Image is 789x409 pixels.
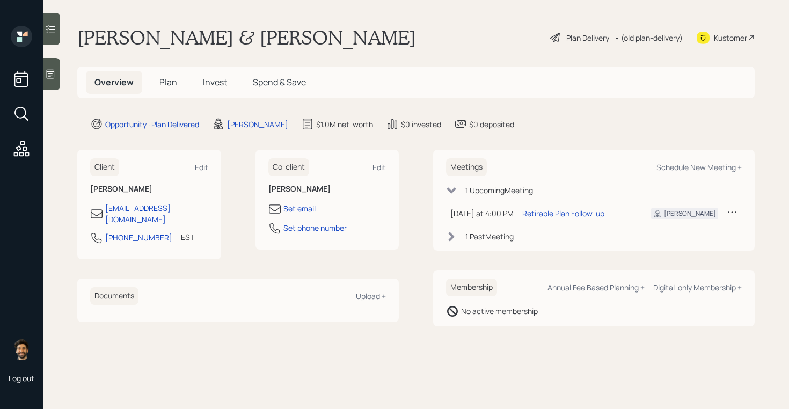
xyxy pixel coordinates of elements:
[372,162,386,172] div: Edit
[268,185,386,194] h6: [PERSON_NAME]
[90,158,119,176] h6: Client
[446,279,497,296] h6: Membership
[714,32,747,43] div: Kustomer
[446,158,487,176] h6: Meetings
[547,282,645,293] div: Annual Fee Based Planning +
[94,76,134,88] span: Overview
[268,158,309,176] h6: Co-client
[195,162,208,172] div: Edit
[105,202,208,225] div: [EMAIL_ADDRESS][DOMAIN_NAME]
[465,185,533,196] div: 1 Upcoming Meeting
[450,208,514,219] div: [DATE] at 4:00 PM
[283,222,347,233] div: Set phone number
[159,76,177,88] span: Plan
[283,203,316,214] div: Set email
[653,282,742,293] div: Digital-only Membership +
[77,26,416,49] h1: [PERSON_NAME] & [PERSON_NAME]
[90,185,208,194] h6: [PERSON_NAME]
[461,305,538,317] div: No active membership
[656,162,742,172] div: Schedule New Meeting +
[522,208,604,219] div: Retirable Plan Follow-up
[316,119,373,130] div: $1.0M net-worth
[105,232,172,243] div: [PHONE_NUMBER]
[401,119,441,130] div: $0 invested
[566,32,609,43] div: Plan Delivery
[11,339,32,360] img: eric-schwartz-headshot.png
[469,119,514,130] div: $0 deposited
[105,119,199,130] div: Opportunity · Plan Delivered
[9,373,34,383] div: Log out
[203,76,227,88] span: Invest
[664,209,716,218] div: [PERSON_NAME]
[356,291,386,301] div: Upload +
[615,32,683,43] div: • (old plan-delivery)
[227,119,288,130] div: [PERSON_NAME]
[465,231,514,242] div: 1 Past Meeting
[181,231,194,243] div: EST
[253,76,306,88] span: Spend & Save
[90,287,138,305] h6: Documents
